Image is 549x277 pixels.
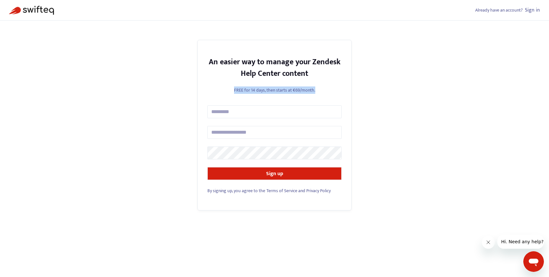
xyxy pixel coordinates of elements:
strong: Sign up [266,169,283,178]
button: Sign up [207,167,342,180]
p: FREE for 14 days, then starts at €69/month. [207,87,342,94]
span: Already have an account? [475,6,523,14]
a: Terms of Service [266,187,297,194]
div: and [207,187,342,194]
img: Swifteq [9,6,54,15]
strong: An easier way to manage your Zendesk Help Center content [209,56,341,80]
iframe: Message from company [497,235,544,249]
span: By signing up, you agree to the [207,187,265,194]
iframe: Close message [482,236,495,249]
iframe: Button to launch messaging window [523,251,544,272]
a: Sign in [525,6,540,14]
a: Privacy Policy [306,187,331,194]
